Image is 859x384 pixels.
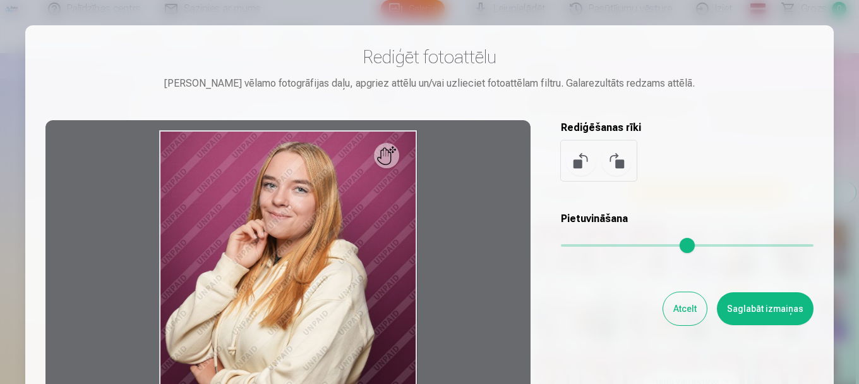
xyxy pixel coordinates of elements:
[561,120,814,135] h5: Rediģēšanas rīki
[45,76,814,91] div: [PERSON_NAME] vēlamo fotogrāfijas daļu, apgriez attēlu un/vai uzlieciet fotoattēlam filtru. Galar...
[663,292,707,325] button: Atcelt
[717,292,814,325] button: Saglabāt izmaiņas
[45,46,814,68] h3: Rediģēt fotoattēlu
[561,211,814,226] h5: Pietuvināšana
